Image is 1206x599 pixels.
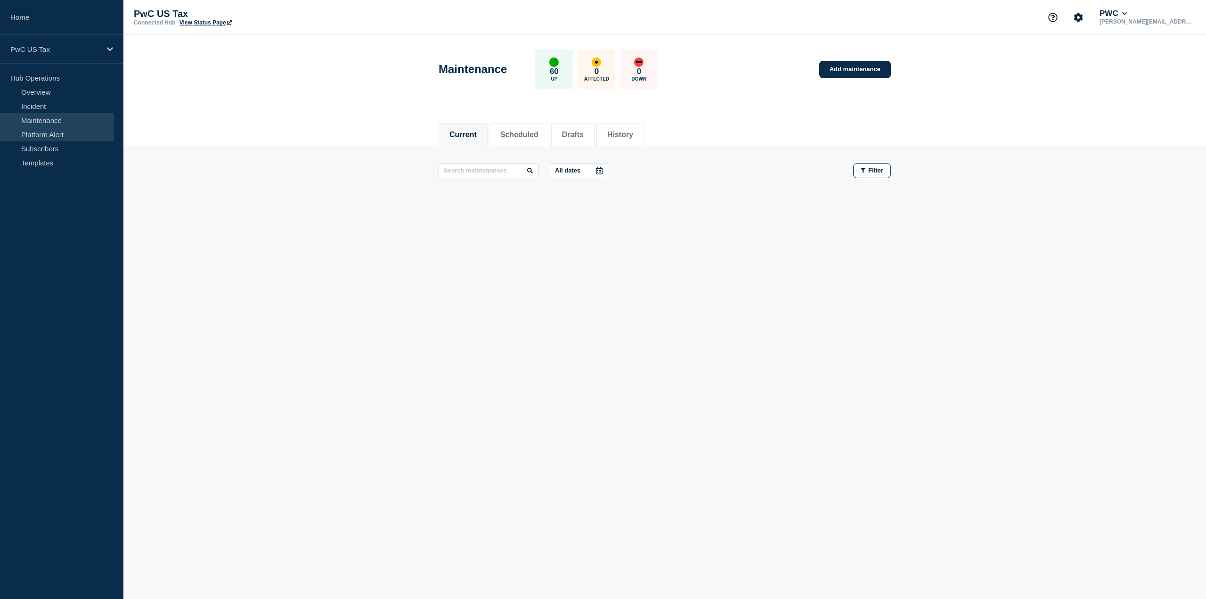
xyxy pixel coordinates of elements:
p: All dates [555,167,580,174]
p: 60 [550,67,559,76]
p: 0 [637,67,641,76]
p: PwC US Tax [134,8,322,19]
input: Search maintenances [439,163,538,178]
button: PWC [1098,9,1129,18]
span: Filter [868,167,883,174]
button: Drafts [562,131,584,139]
p: [PERSON_NAME][EMAIL_ADDRESS][PERSON_NAME][DOMAIN_NAME] [1098,18,1196,25]
p: Affected [584,76,609,82]
button: Filter [853,163,891,178]
button: History [607,131,633,139]
p: 0 [595,67,599,76]
a: View Status Page [179,19,232,26]
p: Down [632,76,647,82]
div: up [549,57,559,67]
p: PwC US Tax [10,45,101,53]
a: Add maintenance [819,61,891,78]
p: Connected Hub [134,19,176,26]
button: Support [1043,8,1063,27]
p: Up [551,76,557,82]
button: Account settings [1068,8,1088,27]
button: Scheduled [500,131,538,139]
h1: Maintenance [439,63,507,76]
button: Current [449,131,477,139]
div: down [634,57,644,67]
div: affected [592,57,601,67]
button: All dates [550,163,608,178]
